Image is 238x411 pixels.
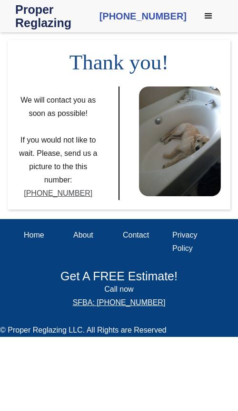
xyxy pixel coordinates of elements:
a: home [15,3,92,29]
div: Home [24,229,66,242]
a: Contact [123,229,165,255]
h1: Thank you! [8,40,230,77]
div: About [73,229,115,242]
a: [PHONE_NUMBER] [99,10,187,23]
a: [PHONE_NUMBER] [24,187,92,200]
div: Contact [123,229,165,242]
a: Home [24,229,66,255]
div: menu [194,2,223,30]
div: We will contact you as soon as possible! If you would not like to wait. Please, send us a picture... [17,86,99,187]
div: Proper Reglazing [15,3,92,29]
a: Privacy Policy [172,229,214,255]
a: About [73,229,115,255]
